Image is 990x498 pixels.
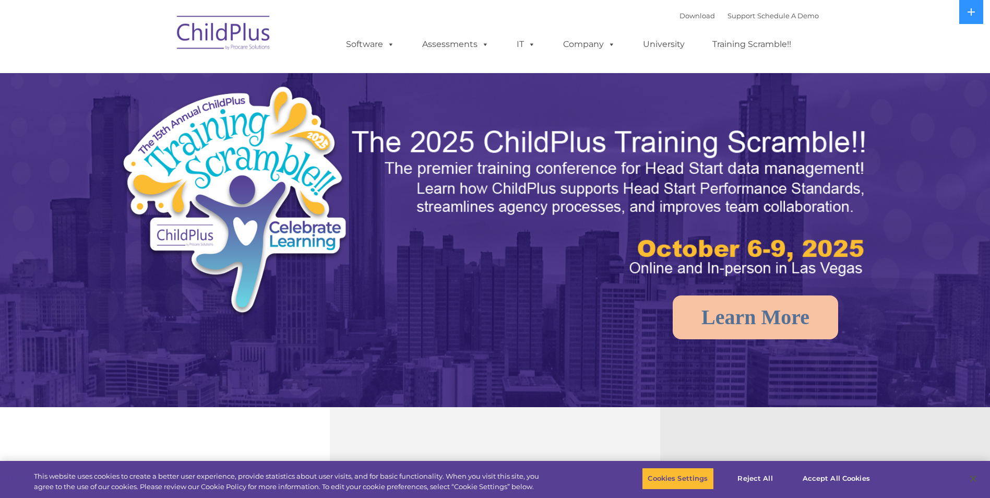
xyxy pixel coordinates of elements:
a: Learn More [673,295,838,339]
button: Cookies Settings [642,468,713,490]
font: | [679,11,819,20]
a: Support [727,11,755,20]
a: Assessments [412,34,499,55]
a: Download [679,11,715,20]
div: This website uses cookies to create a better user experience, provide statistics about user visit... [34,471,544,492]
a: Company [553,34,626,55]
img: ChildPlus by Procare Solutions [172,8,276,61]
a: Software [336,34,405,55]
span: Phone number [145,112,189,120]
a: Training Scramble!! [702,34,802,55]
button: Reject All [723,468,788,490]
span: Last name [145,69,177,77]
a: IT [506,34,546,55]
button: Accept All Cookies [797,468,876,490]
button: Close [962,467,985,490]
a: Schedule A Demo [757,11,819,20]
a: University [633,34,695,55]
